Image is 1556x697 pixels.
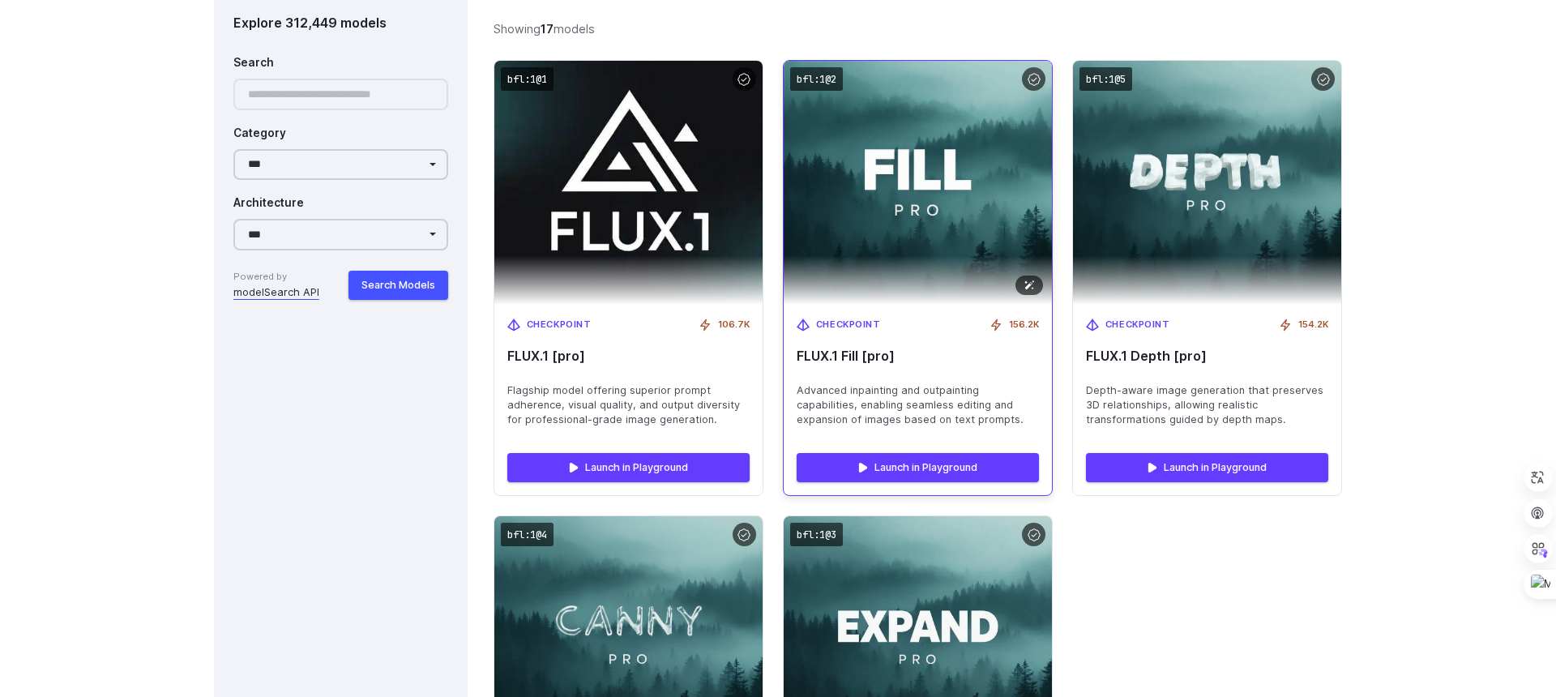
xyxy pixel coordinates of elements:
[507,348,750,364] span: FLUX.1 [pro]
[507,453,750,482] a: Launch in Playground
[348,271,448,300] button: Search Models
[1298,318,1328,332] span: 154.2K
[1086,453,1328,482] a: Launch in Playground
[816,318,881,332] span: Checkpoint
[233,284,319,301] a: modelSearch API
[790,523,843,546] code: bfl:1@3
[1009,318,1039,332] span: 156.2K
[1105,318,1170,332] span: Checkpoint
[233,13,448,34] div: Explore 312,449 models
[501,67,554,91] code: bfl:1@1
[233,149,448,181] select: Category
[770,49,1065,317] img: FLUX.1 Fill [pro]
[1079,67,1132,91] code: bfl:1@5
[494,61,763,305] img: FLUX.1 [pro]
[797,383,1039,427] span: Advanced inpainting and outpainting capabilities, enabling seamless editing and expansion of imag...
[501,523,554,546] code: bfl:1@4
[233,270,319,284] span: Powered by
[494,19,595,38] div: Showing models
[527,318,592,332] span: Checkpoint
[797,453,1039,482] a: Launch in Playground
[233,195,304,213] label: Architecture
[1086,348,1328,364] span: FLUX.1 Depth [pro]
[507,383,750,427] span: Flagship model offering superior prompt adherence, visual quality, and output diversity for profe...
[233,55,274,73] label: Search
[718,318,750,332] span: 106.7K
[797,348,1039,364] span: FLUX.1 Fill [pro]
[1073,61,1341,305] img: FLUX.1 Depth [pro]
[541,22,554,36] strong: 17
[1086,383,1328,427] span: Depth-aware image generation that preserves 3D relationships, allowing realistic transformations ...
[790,67,843,91] code: bfl:1@2
[233,125,286,143] label: Category
[233,220,448,251] select: Architecture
